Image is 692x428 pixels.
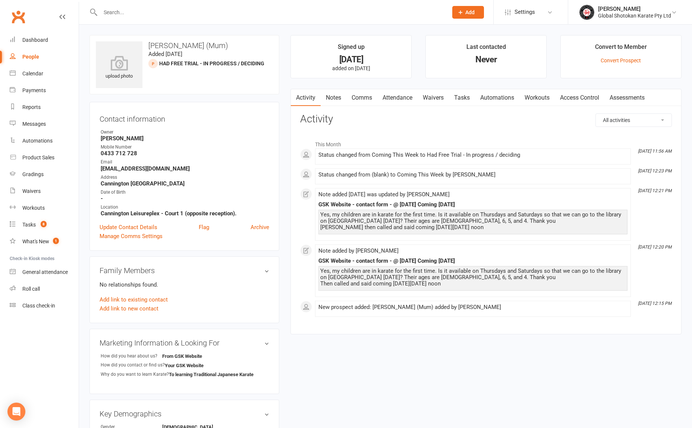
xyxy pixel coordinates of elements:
[465,9,475,15] span: Add
[10,216,79,233] a: Tasks 8
[10,200,79,216] a: Workouts
[10,297,79,314] a: Class kiosk mode
[10,233,79,250] a: What's New1
[449,89,475,106] a: Tasks
[298,65,405,71] p: added on [DATE]
[101,195,269,202] strong: -
[10,65,79,82] a: Calendar
[10,49,79,65] a: People
[22,171,44,177] div: Gradings
[22,269,68,275] div: General attendance
[10,32,79,49] a: Dashboard
[300,137,672,149] li: This Month
[638,149,671,154] i: [DATE] 11:56 AM
[300,113,672,125] h3: Activity
[638,244,671,250] i: [DATE] 12:20 PM
[22,286,40,292] div: Roll call
[101,210,269,217] strong: Cannington Leisureplex - Court 1 (opposite reception).
[7,403,25,421] div: Open Intercom Messenger
[22,37,48,43] div: Dashboard
[101,165,269,172] strong: [EMAIL_ADDRESS][DOMAIN_NAME]
[22,104,41,110] div: Reports
[10,99,79,116] a: Reports
[320,212,626,231] div: Yes, my children are in karate for the first time. Is it available on Thursdays and Saturdays so ...
[251,223,269,232] a: Archive
[22,188,41,194] div: Waivers
[598,6,671,12] div: [PERSON_NAME]
[595,42,647,56] div: Convert to Member
[100,232,163,241] a: Manage Comms Settings
[96,56,142,80] div: upload photo
[604,89,650,106] a: Assessments
[199,223,209,232] a: Flag
[10,281,79,297] a: Roll call
[638,168,671,174] i: [DATE] 12:23 PM
[100,410,269,418] h3: Key Demographics
[100,339,269,347] h3: Marketing Information & Looking For
[165,363,208,368] strong: Your GSK Website
[318,201,627,208] div: GSK Website - contact form - @ [DATE] Coming [DATE]
[98,7,443,18] input: Search...
[318,304,627,310] div: New prospect added: [PERSON_NAME] (Mum) added by [PERSON_NAME]
[100,304,158,313] a: Add link to new contact
[638,188,671,193] i: [DATE] 12:21 PM
[10,116,79,132] a: Messages
[22,303,55,309] div: Class check-in
[318,258,627,264] div: GSK Website - contact form - @ [DATE] Coming [DATE]
[22,87,46,93] div: Payments
[466,42,506,56] div: Last contacted
[101,129,269,136] div: Owner
[22,121,46,127] div: Messages
[9,7,28,26] a: Clubworx
[10,183,79,200] a: Waivers
[148,51,182,57] time: Added [DATE]
[41,221,47,227] span: 8
[101,371,169,378] div: Why do you want to learn Karate?
[320,268,626,287] div: Yes, my children are in karate for the first time. Is it available on Thursdays and Saturdays so ...
[291,89,321,106] a: Activity
[22,154,54,160] div: Product Sales
[432,56,540,63] div: Never
[22,222,36,228] div: Tasks
[100,295,168,304] a: Add link to existing contact
[22,71,43,76] div: Calendar
[100,223,157,232] a: Update Contact Details
[318,191,627,198] div: Note added [DATE] was updated by [PERSON_NAME]
[346,89,377,106] a: Comms
[418,89,449,106] a: Waivers
[22,138,53,144] div: Automations
[601,57,641,63] a: Convert Prospect
[377,89,418,106] a: Attendance
[162,353,205,359] strong: From GSK Website
[100,112,269,123] h3: Contact information
[519,89,555,106] a: Workouts
[22,205,45,211] div: Workouts
[555,89,604,106] a: Access Control
[10,132,79,149] a: Automations
[101,353,162,360] div: How did you hear about us?
[101,144,269,151] div: Mobile Number
[100,280,269,289] p: No relationships found.
[22,238,49,244] div: What's New
[298,56,405,63] div: [DATE]
[101,180,269,187] strong: Cannington [GEOGRAPHIC_DATA]
[318,152,627,158] div: Status changed from Coming This Week to Had Free Trial - In progress / deciding
[101,159,269,166] div: Email
[101,189,269,196] div: Date of Birth
[96,41,273,50] h3: [PERSON_NAME] (Mum)
[22,54,39,60] div: People
[100,266,269,275] h3: Family Members
[10,82,79,99] a: Payments
[101,135,269,142] strong: [PERSON_NAME]
[169,372,254,377] strong: To learning Traditional Japanese Karate
[101,204,269,211] div: Location
[101,174,269,181] div: Address
[53,238,59,244] span: 1
[338,42,365,56] div: Signed up
[101,362,165,369] div: How did you contact or find us?
[321,89,346,106] a: Notes
[318,248,627,254] div: Note added by [PERSON_NAME]
[579,5,594,20] img: thumb_image1750234934.png
[10,264,79,281] a: General attendance kiosk mode
[475,89,519,106] a: Automations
